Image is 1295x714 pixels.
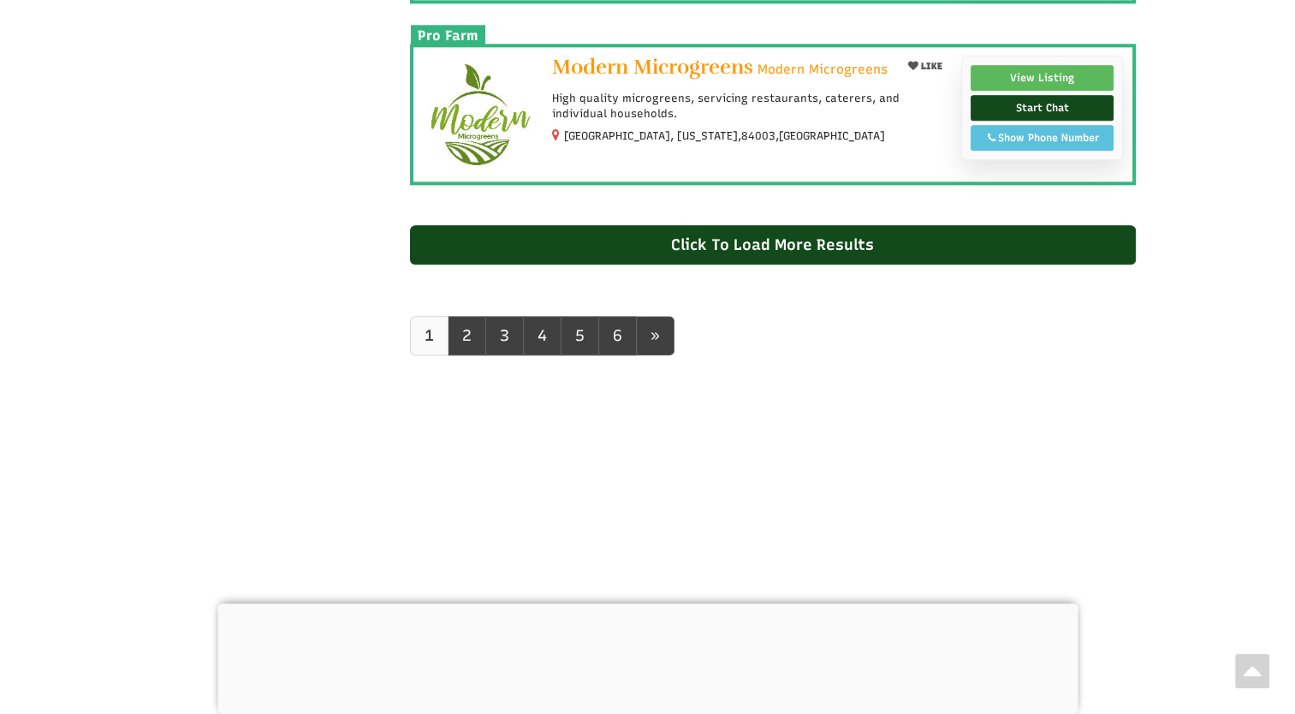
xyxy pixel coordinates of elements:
[552,56,888,82] a: Modern Microgreens Modern Microgreens
[971,65,1114,91] a: View Listing
[410,316,448,355] a: 1
[134,421,1161,498] iframe: Advertisement
[422,56,539,173] img: Modern Microgreens
[217,604,1078,710] iframe: Advertisement
[650,326,660,345] span: »
[564,129,885,142] small: [GEOGRAPHIC_DATA], [US_STATE], ,
[485,316,524,355] a: 3
[561,316,599,355] a: 5
[552,54,753,80] span: Modern Microgreens
[741,128,775,144] span: 84003
[134,507,1161,584] iframe: Advertisement
[902,56,948,77] button: LIKE
[779,128,885,144] span: [GEOGRAPHIC_DATA]
[523,316,561,355] a: 4
[636,316,674,355] a: next
[425,326,434,345] b: 1
[448,316,486,355] a: 2
[552,91,948,122] p: High quality microgreens, servicing restaurants, caterers, and individual households.
[410,225,1136,265] div: Click To Load More Results
[757,61,888,79] span: Modern Microgreens
[980,130,1105,146] div: Show Phone Number
[598,316,637,355] a: 6
[918,61,942,72] span: LIKE
[971,95,1114,121] a: Start Chat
